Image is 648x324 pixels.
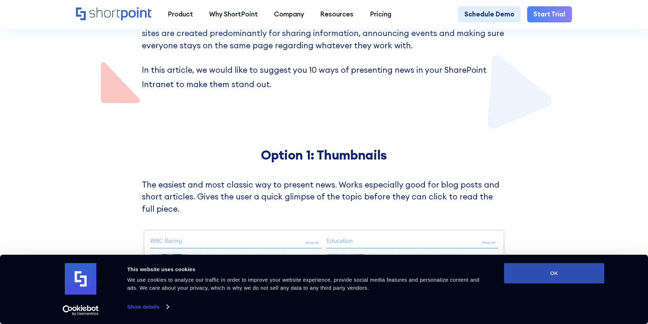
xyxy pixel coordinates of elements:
a: Usercentrics Cookiebot - opens in a new window [50,305,111,316]
div: Product [168,9,193,19]
p: News are an essential part of any Intranet site. And this is not surprising, since SharePoint sit... [142,15,506,91]
a: Pricing [362,6,399,22]
p: The easiest and most classic way to present news. Works especially good for blog posts and short ... [142,179,506,215]
div: Company [274,9,304,19]
div: Why ShortPoint [209,9,258,19]
a: Schedule Demo [458,6,521,22]
a: Start Trial [527,6,572,22]
a: Show details [127,302,168,312]
div: Resources [320,9,353,19]
a: Home [76,7,151,21]
button: OK [504,263,604,283]
a: Company [266,6,312,22]
div: This website uses cookies [127,265,488,274]
h2: Option 1: Thumbnails [142,148,506,163]
a: Why ShortPoint [201,6,266,22]
div: Pricing [370,9,391,19]
a: Product [160,6,201,22]
iframe: Chat Widget [522,243,648,324]
span: We use cookies to analyze our traffic in order to improve your website experience, provide social... [127,277,480,291]
a: Resources [312,6,361,22]
img: logo [65,263,96,295]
